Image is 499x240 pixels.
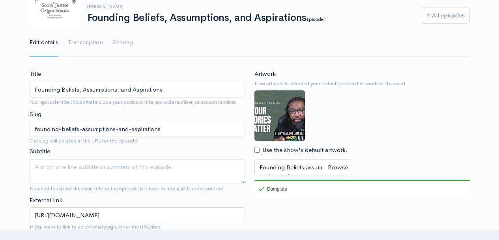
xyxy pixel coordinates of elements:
[254,180,289,198] div: Complete
[30,69,41,79] label: Title
[254,80,470,88] small: If no artwork is selected your default podcast artwork will be used
[254,180,470,181] div: 100%
[30,28,58,57] a: Edit details
[254,69,276,79] label: Artwork
[30,185,225,192] small: No need to repeat the main title of the episode, it's best to add a little more context.
[421,7,470,24] a: All episodes
[30,207,245,223] input: Enter URL
[30,99,237,105] small: Your episode title should include your podcast title, episode number, or season number.
[262,146,348,155] label: Use the show's default artwork.
[112,28,133,57] a: Sharing
[68,28,103,57] a: Transcription
[30,223,245,231] small: If you want to link to an external page, enter the URL here.
[86,99,95,105] strong: not
[30,147,50,156] label: Subtitle
[258,187,287,191] div: Complete
[30,121,245,137] input: title-of-episode
[30,82,245,98] input: What is the episode's title?
[307,16,327,22] small: Episode 1
[87,4,411,9] h6: [PERSON_NAME]
[30,196,62,205] label: External link
[30,110,41,119] label: Slug
[87,12,411,24] h1: Founding Beliefs, Assumptions, and Aspirations
[30,137,245,145] small: The slug will be used in the URL for the episode.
